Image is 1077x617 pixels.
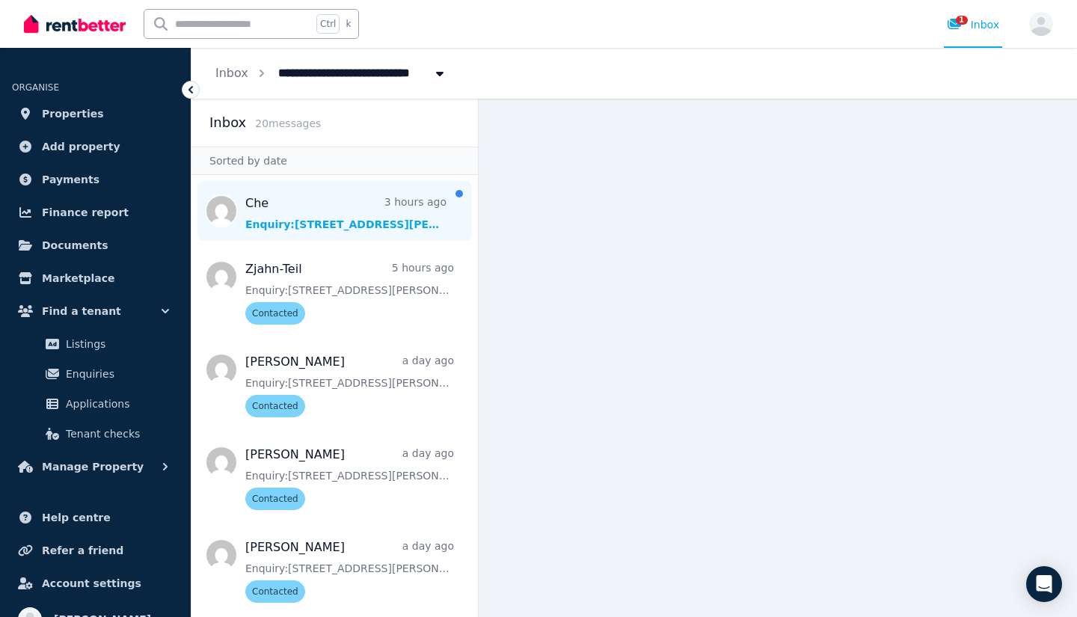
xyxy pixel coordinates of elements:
a: Finance report [12,197,179,227]
button: Manage Property [12,452,179,482]
span: Finance report [42,203,129,221]
a: Payments [12,165,179,194]
span: Properties [42,105,104,123]
div: Open Intercom Messenger [1026,566,1062,602]
span: Account settings [42,574,141,592]
span: Refer a friend [42,541,123,559]
a: Add property [12,132,179,162]
h2: Inbox [209,112,246,133]
a: Listings [18,329,173,359]
nav: Breadcrumb [191,48,471,99]
a: Properties [12,99,179,129]
a: Tenant checks [18,419,173,449]
span: Marketplace [42,269,114,287]
span: 20 message s [255,117,321,129]
div: Sorted by date [191,147,478,175]
a: [PERSON_NAME]a day agoEnquiry:[STREET_ADDRESS][PERSON_NAME] Scrub.Contacted [245,538,454,603]
a: Zjahn-Teil5 hours agoEnquiry:[STREET_ADDRESS][PERSON_NAME] Scrub.Contacted [245,260,454,325]
span: Add property [42,138,120,156]
a: [PERSON_NAME]a day agoEnquiry:[STREET_ADDRESS][PERSON_NAME] Scrub.Contacted [245,446,454,510]
a: Refer a friend [12,535,179,565]
span: Tenant checks [66,425,167,443]
img: RentBetter [24,13,126,35]
nav: Message list [191,175,478,617]
a: Marketplace [12,263,179,293]
span: Applications [66,395,167,413]
a: [PERSON_NAME]a day agoEnquiry:[STREET_ADDRESS][PERSON_NAME] Scrub.Contacted [245,353,454,417]
a: Account settings [12,568,179,598]
span: k [346,18,351,30]
div: Inbox [947,17,999,32]
span: Payments [42,171,99,188]
a: Documents [12,230,179,260]
span: Find a tenant [42,302,121,320]
span: Ctrl [316,14,340,34]
a: Enquiries [18,359,173,389]
span: Listings [66,335,167,353]
span: Manage Property [42,458,144,476]
a: Applications [18,389,173,419]
a: Che3 hours agoEnquiry:[STREET_ADDRESS][PERSON_NAME] Scrub. [245,194,447,232]
span: Help centre [42,509,111,527]
span: 1 [956,16,968,25]
button: Find a tenant [12,296,179,326]
span: Documents [42,236,108,254]
a: Inbox [215,66,248,80]
span: Enquiries [66,365,167,383]
a: Help centre [12,503,179,532]
span: ORGANISE [12,82,59,93]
